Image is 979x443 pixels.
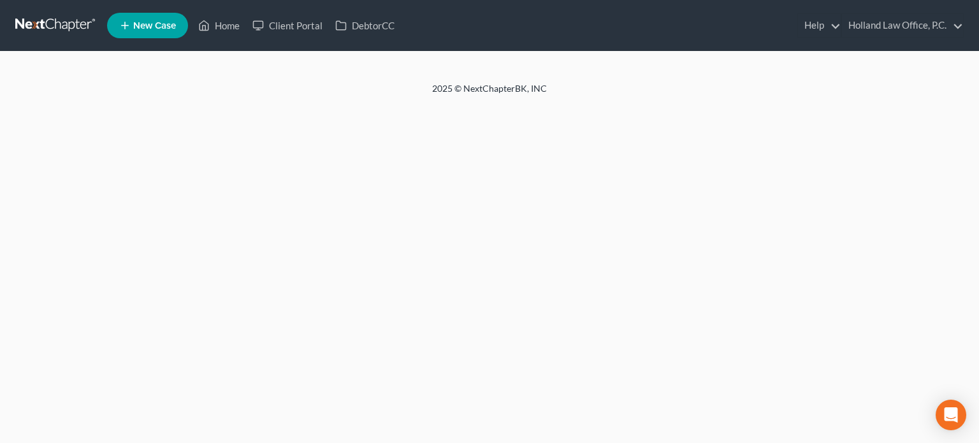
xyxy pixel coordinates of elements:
a: Holland Law Office, P.C. [842,14,963,37]
div: Open Intercom Messenger [936,400,966,430]
a: Help [798,14,841,37]
a: Client Portal [246,14,329,37]
div: 2025 © NextChapterBK, INC [126,82,853,105]
a: DebtorCC [329,14,401,37]
new-legal-case-button: New Case [107,13,188,38]
a: Home [192,14,246,37]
